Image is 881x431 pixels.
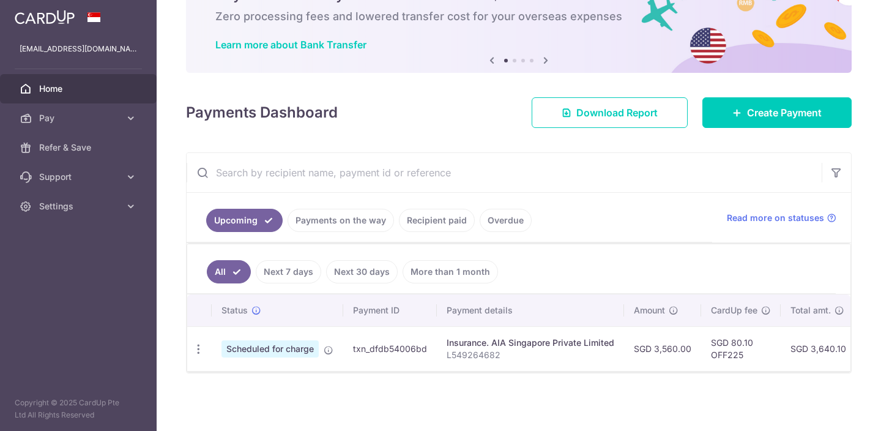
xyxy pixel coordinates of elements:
[39,141,120,154] span: Refer & Save
[39,171,120,183] span: Support
[727,212,836,224] a: Read more on statuses
[702,97,852,128] a: Create Payment
[711,304,757,317] span: CardUp fee
[39,83,120,95] span: Home
[624,326,701,371] td: SGD 3,560.00
[437,294,624,326] th: Payment details
[576,105,658,120] span: Download Report
[221,340,319,358] span: Scheduled for charge
[701,326,781,371] td: SGD 80.10 OFF225
[343,294,437,326] th: Payment ID
[207,260,251,283] a: All
[447,337,614,349] div: Insurance. AIA Singapore Private Limited
[187,153,822,192] input: Search by recipient name, payment id or reference
[39,200,120,212] span: Settings
[326,260,398,283] a: Next 30 days
[15,10,75,24] img: CardUp
[221,304,248,317] span: Status
[790,304,831,317] span: Total amt.
[20,43,137,55] p: [EMAIL_ADDRESS][DOMAIN_NAME]
[256,260,321,283] a: Next 7 days
[343,326,437,371] td: txn_dfdb54006bd
[447,349,614,361] p: L549264682
[288,209,394,232] a: Payments on the way
[206,209,283,232] a: Upcoming
[399,209,475,232] a: Recipient paid
[727,212,824,224] span: Read more on statuses
[403,260,498,283] a: More than 1 month
[532,97,688,128] a: Download Report
[186,102,338,124] h4: Payments Dashboard
[781,326,856,371] td: SGD 3,640.10
[215,39,366,51] a: Learn more about Bank Transfer
[480,209,532,232] a: Overdue
[39,112,120,124] span: Pay
[215,9,822,24] h6: Zero processing fees and lowered transfer cost for your overseas expenses
[634,304,665,317] span: Amount
[747,105,822,120] span: Create Payment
